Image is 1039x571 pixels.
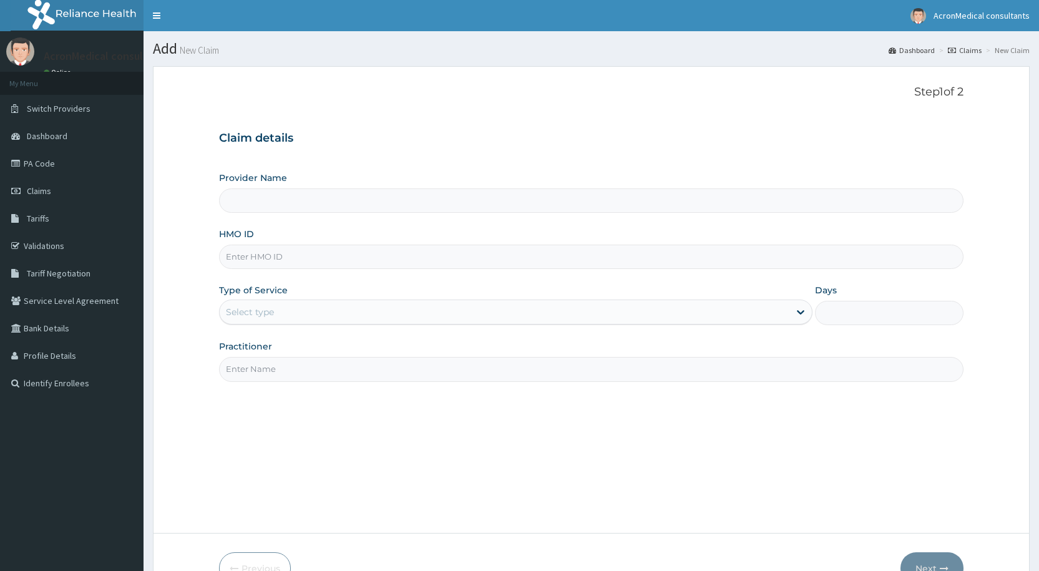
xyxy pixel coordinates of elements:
[948,45,982,56] a: Claims
[153,41,1030,57] h1: Add
[219,85,963,99] p: Step 1 of 2
[219,172,287,184] label: Provider Name
[219,245,963,269] input: Enter HMO ID
[219,357,963,381] input: Enter Name
[815,284,837,296] label: Days
[889,45,935,56] a: Dashboard
[44,51,170,62] p: AcronMedical consultants
[27,213,49,224] span: Tariffs
[6,37,34,66] img: User Image
[27,130,67,142] span: Dashboard
[177,46,219,55] small: New Claim
[219,284,288,296] label: Type of Service
[219,132,963,145] h3: Claim details
[934,10,1030,21] span: AcronMedical consultants
[219,228,254,240] label: HMO ID
[226,306,274,318] div: Select type
[27,103,90,114] span: Switch Providers
[44,68,74,77] a: Online
[27,268,90,279] span: Tariff Negotiation
[219,340,272,353] label: Practitioner
[910,8,926,24] img: User Image
[27,185,51,197] span: Claims
[983,45,1030,56] li: New Claim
